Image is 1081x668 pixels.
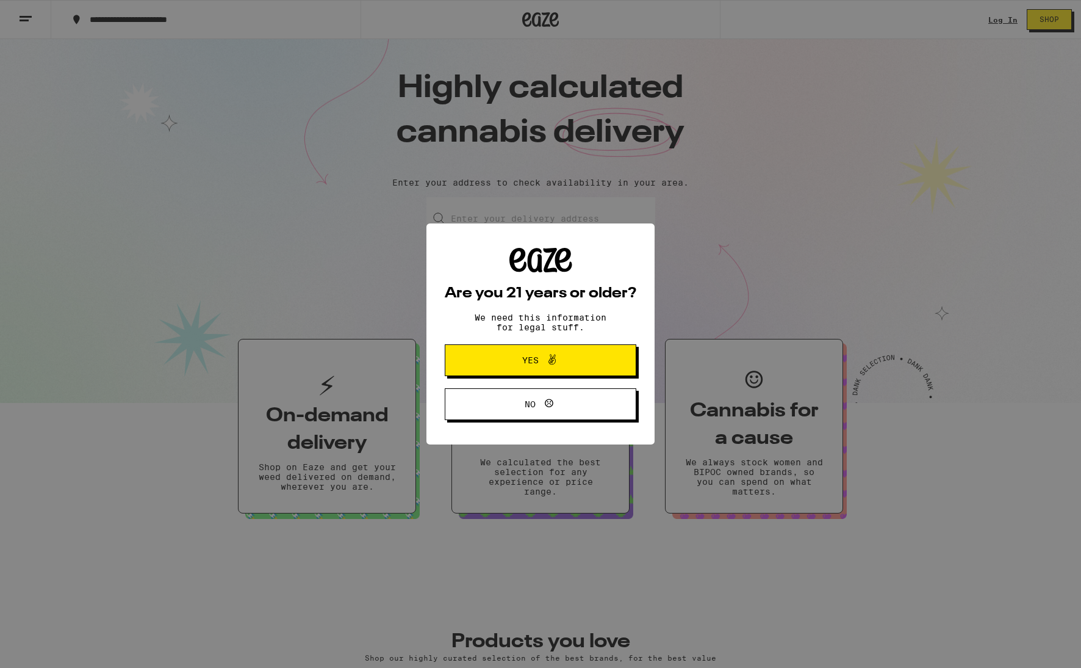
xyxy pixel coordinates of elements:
span: Yes [522,356,539,365]
p: We need this information for legal stuff. [464,313,617,332]
button: No [445,388,636,420]
span: No [525,400,536,408]
h2: Are you 21 years or older? [445,286,636,301]
button: Yes [445,344,636,376]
